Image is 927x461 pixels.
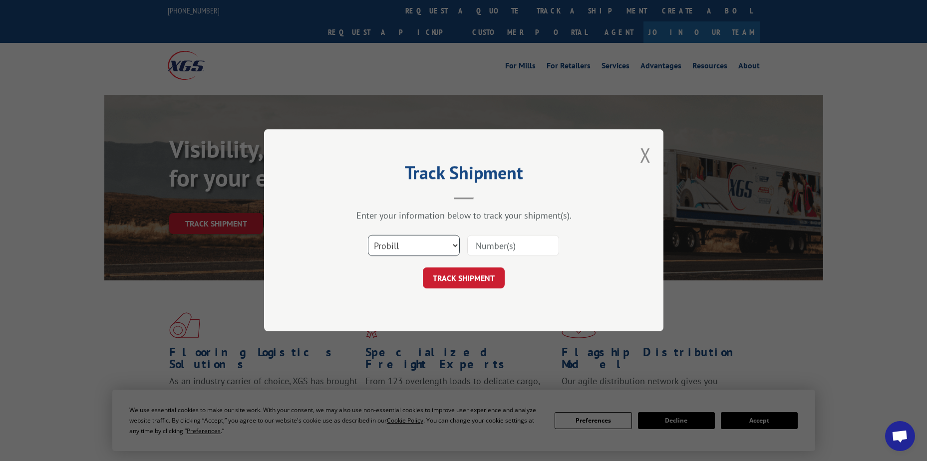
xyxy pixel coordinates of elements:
div: Open chat [885,421,915,451]
h2: Track Shipment [314,166,614,185]
button: Close modal [640,142,651,168]
button: TRACK SHIPMENT [423,268,505,289]
div: Enter your information below to track your shipment(s). [314,210,614,222]
input: Number(s) [467,235,559,256]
